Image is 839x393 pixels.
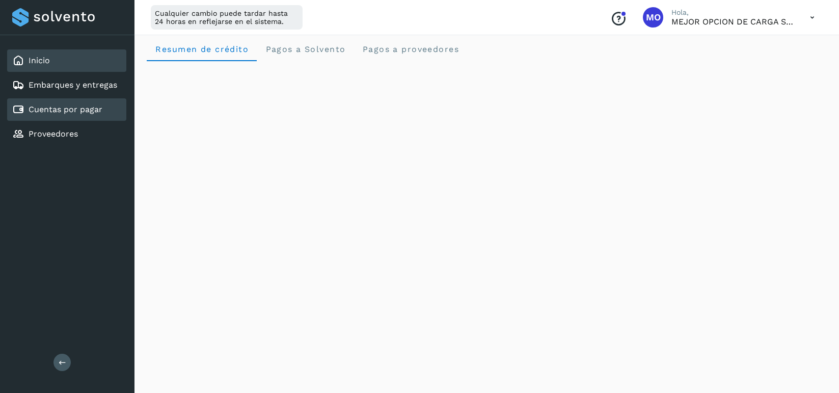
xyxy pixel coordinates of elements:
[29,104,102,114] a: Cuentas por pagar
[155,44,249,54] span: Resumen de crédito
[151,5,303,30] div: Cualquier cambio puede tardar hasta 24 horas en reflejarse en el sistema.
[29,80,117,90] a: Embarques y entregas
[671,17,794,27] p: MEJOR OPCION DE CARGA S DE RL DE CV
[29,129,78,139] a: Proveedores
[671,8,794,17] p: Hola,
[7,123,126,145] div: Proveedores
[29,56,50,65] a: Inicio
[7,49,126,72] div: Inicio
[7,74,126,96] div: Embarques y entregas
[265,44,345,54] span: Pagos a Solvento
[362,44,459,54] span: Pagos a proveedores
[7,98,126,121] div: Cuentas por pagar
